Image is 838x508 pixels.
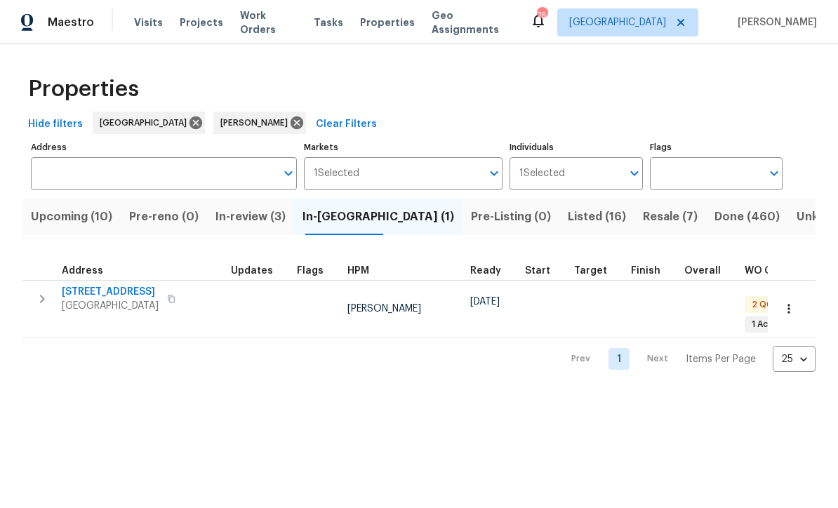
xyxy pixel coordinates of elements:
[650,143,783,152] label: Flags
[525,266,550,276] span: Start
[302,207,454,227] span: In-[GEOGRAPHIC_DATA] (1)
[432,8,513,36] span: Geo Assignments
[773,341,816,377] div: 25
[631,266,660,276] span: Finish
[631,266,673,276] div: Projected renovation finish date
[28,116,83,133] span: Hide filters
[764,163,784,183] button: Open
[608,348,630,370] a: Goto page 1
[31,207,112,227] span: Upcoming (10)
[746,319,805,330] span: 1 Accepted
[745,266,822,276] span: WO Completion
[304,143,503,152] label: Markets
[347,304,421,314] span: [PERSON_NAME]
[684,266,733,276] div: Days past target finish date
[519,168,565,180] span: 1 Selected
[314,18,343,27] span: Tasks
[558,346,816,372] nav: Pagination Navigation
[525,266,563,276] div: Actual renovation start date
[297,266,324,276] span: Flags
[510,143,642,152] label: Individuals
[470,266,514,276] div: Earliest renovation start date (first business day after COE or Checkout)
[714,207,780,227] span: Done (460)
[129,207,199,227] span: Pre-reno (0)
[213,112,306,134] div: [PERSON_NAME]
[574,266,620,276] div: Target renovation project end date
[62,299,159,313] span: [GEOGRAPHIC_DATA]
[314,168,359,180] span: 1 Selected
[279,163,298,183] button: Open
[537,8,547,22] div: 76
[470,297,500,307] span: [DATE]
[484,163,504,183] button: Open
[746,299,778,311] span: 2 QC
[732,15,817,29] span: [PERSON_NAME]
[360,15,415,29] span: Properties
[220,116,293,130] span: [PERSON_NAME]
[240,8,297,36] span: Work Orders
[62,266,103,276] span: Address
[569,15,666,29] span: [GEOGRAPHIC_DATA]
[28,82,139,96] span: Properties
[180,15,223,29] span: Projects
[684,266,721,276] span: Overall
[231,266,273,276] span: Updates
[471,207,551,227] span: Pre-Listing (0)
[643,207,698,227] span: Resale (7)
[625,163,644,183] button: Open
[686,352,756,366] p: Items Per Page
[347,266,369,276] span: HPM
[48,15,94,29] span: Maestro
[93,112,205,134] div: [GEOGRAPHIC_DATA]
[134,15,163,29] span: Visits
[31,143,297,152] label: Address
[574,266,607,276] span: Target
[568,207,626,227] span: Listed (16)
[215,207,286,227] span: In-review (3)
[316,116,377,133] span: Clear Filters
[22,112,88,138] button: Hide filters
[310,112,383,138] button: Clear Filters
[62,285,159,299] span: [STREET_ADDRESS]
[470,266,501,276] span: Ready
[100,116,192,130] span: [GEOGRAPHIC_DATA]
